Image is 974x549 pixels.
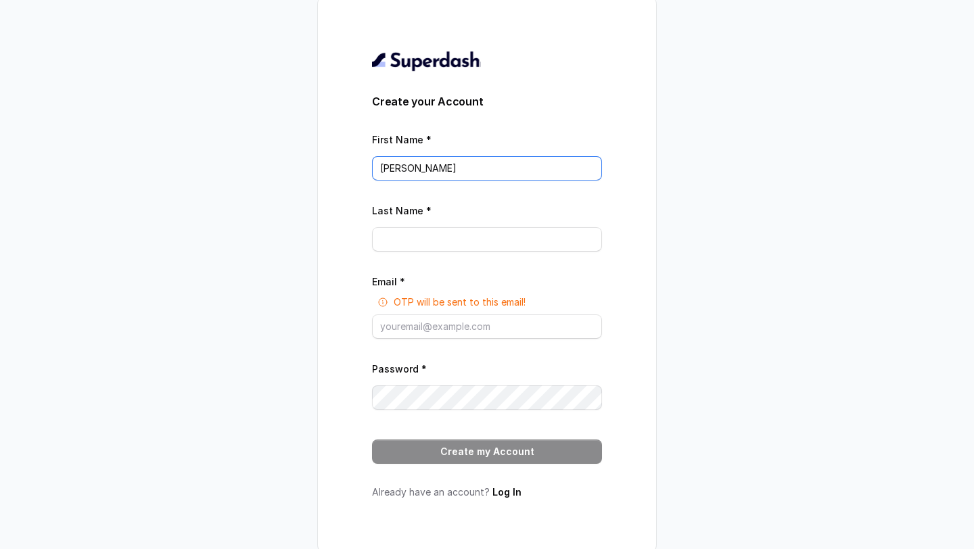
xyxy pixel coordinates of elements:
[372,363,427,375] label: Password *
[372,93,602,110] h3: Create your Account
[372,50,481,72] img: light.svg
[372,485,602,499] p: Already have an account?
[372,276,405,287] label: Email *
[372,314,602,339] input: youremail@example.com
[372,134,432,145] label: First Name *
[394,295,526,309] p: OTP will be sent to this email!
[492,486,521,498] a: Log In
[372,439,602,464] button: Create my Account
[372,205,432,216] label: Last Name *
